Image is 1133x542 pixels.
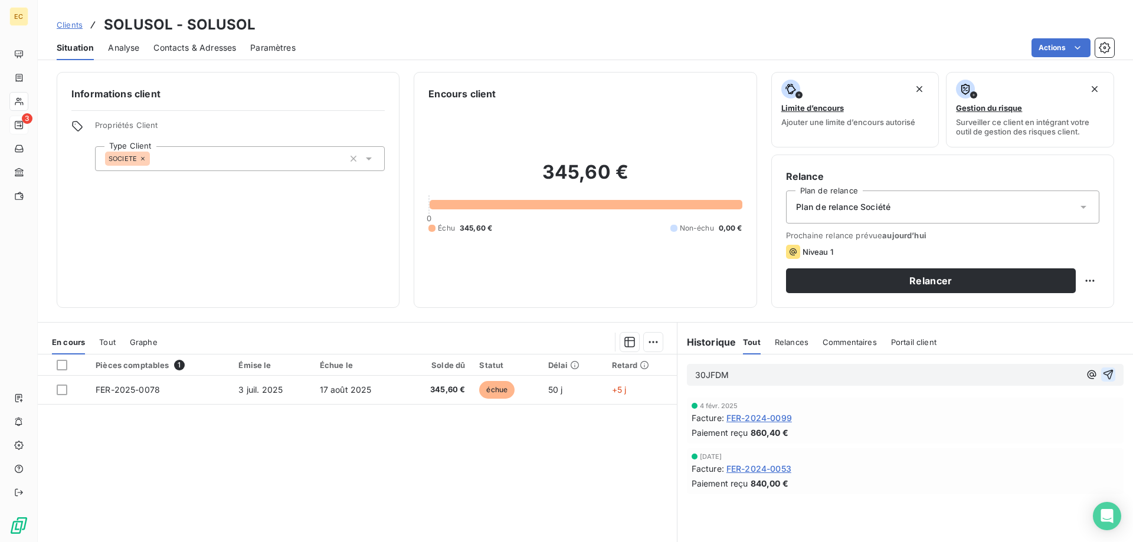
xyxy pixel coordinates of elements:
span: Propriétés Client [95,120,385,137]
span: Contacts & Adresses [153,42,236,54]
button: Gestion du risqueSurveiller ce client en intégrant votre outil de gestion des risques client. [946,72,1114,147]
button: Actions [1032,38,1091,57]
span: Relances [775,337,808,347]
span: 3 juil. 2025 [238,385,283,395]
div: Statut [479,360,533,370]
span: Portail client [891,337,936,347]
span: 17 août 2025 [320,385,372,395]
h6: Relance [786,169,1099,183]
span: 345,60 € [411,384,466,396]
span: Paramètres [250,42,296,54]
span: Surveiller ce client en intégrant votre outil de gestion des risques client. [956,117,1104,136]
h6: Historique [677,335,736,349]
span: Prochaine relance prévue [786,231,1099,240]
span: Tout [99,337,116,347]
a: Clients [57,19,83,31]
span: Limite d’encours [781,103,844,113]
button: Relancer [786,268,1076,293]
span: 0 [427,213,431,223]
span: 50 j [548,385,563,395]
span: FER-2024-0053 [726,462,791,475]
input: Ajouter une valeur [150,153,159,164]
span: 1 [174,360,185,370]
span: 860,40 € [751,426,788,439]
span: 3 [22,113,32,124]
span: Paiement reçu [692,477,748,490]
div: EC [9,7,28,26]
span: 0,00 € [719,223,742,234]
span: Paiement reçu [692,426,748,439]
span: Ajouter une limite d’encours autorisé [781,117,915,127]
div: Solde dû [411,360,466,370]
a: 3 [9,116,28,134]
h3: SOLUSOL - SOLUSOL [104,14,256,35]
span: 840,00 € [751,477,788,490]
h6: Encours client [428,87,496,101]
div: Échue le [320,360,397,370]
span: Tout [743,337,761,347]
div: Émise le [238,360,305,370]
span: Commentaires [823,337,877,347]
img: Logo LeanPay [9,516,28,535]
span: Situation [57,42,94,54]
span: aujourd’hui [882,231,926,240]
span: Plan de relance Société [796,201,890,213]
span: Gestion du risque [956,103,1022,113]
span: Analyse [108,42,139,54]
span: FER-2024-0099 [726,412,792,424]
div: Retard [612,360,670,370]
span: Facture : [692,462,724,475]
span: +5 j [612,385,627,395]
div: Open Intercom Messenger [1093,502,1121,530]
span: Non-échu [680,223,714,234]
span: [DATE] [700,453,722,460]
button: Limite d’encoursAjouter une limite d’encours autorisé [771,72,939,147]
span: Facture : [692,412,724,424]
h6: Informations client [71,87,385,101]
h2: 345,60 € [428,160,742,196]
span: 4 févr. 2025 [700,402,738,409]
span: En cours [52,337,85,347]
div: Délai [548,360,598,370]
div: Pièces comptables [96,360,224,370]
span: Échu [438,223,455,234]
span: FER-2025-0078 [96,385,160,395]
span: Graphe [130,337,158,347]
span: 345,60 € [460,223,492,234]
span: échue [479,381,515,399]
span: Clients [57,20,83,29]
span: SOCIETE [109,155,137,162]
span: Niveau 1 [803,247,833,257]
span: 30JFDM [695,370,729,380]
